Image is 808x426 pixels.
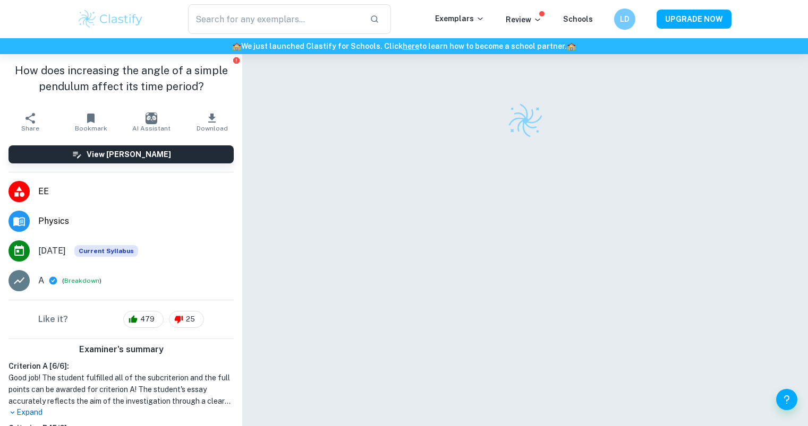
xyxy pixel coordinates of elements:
h6: We just launched Clastify for Schools. Click to learn how to become a school partner. [2,40,806,52]
h1: Good job! The student fulfilled all of the subcriterion and the full points can be awarded for cr... [8,372,234,407]
button: LD [614,8,635,30]
a: here [403,42,419,50]
p: Exemplars [435,13,484,24]
img: Clastify logo [507,102,544,139]
div: 479 [123,311,164,328]
span: ( ) [62,276,101,286]
img: AI Assistant [146,112,157,124]
span: [DATE] [38,245,66,257]
span: 25 [180,314,201,325]
button: Breakdown [64,276,99,285]
span: 🏫 [567,42,576,50]
span: Bookmark [75,125,107,132]
p: Expand [8,407,234,418]
div: 25 [169,311,204,328]
a: Schools [563,15,593,23]
span: Physics [38,215,234,228]
span: Share [21,125,39,132]
h1: How does increasing the angle of a simple pendulum affect its time period? [8,63,234,94]
span: 479 [134,314,160,325]
h6: View [PERSON_NAME] [87,149,171,160]
span: EE [38,185,234,198]
div: This exemplar is based on the current syllabus. Feel free to refer to it for inspiration/ideas wh... [74,245,138,257]
h6: LD [618,13,631,25]
p: A [38,274,44,287]
span: Current Syllabus [74,245,138,257]
img: Clastify logo [77,8,144,30]
button: AI Assistant [121,107,182,137]
span: Download [197,125,228,132]
button: Bookmark [61,107,121,137]
input: Search for any exemplars... [188,4,362,34]
h6: Like it? [38,313,68,326]
span: 🏫 [232,42,241,50]
button: Help and Feedback [776,389,797,410]
button: View [PERSON_NAME] [8,145,234,163]
button: Download [182,107,242,137]
button: Report issue [232,56,240,64]
span: AI Assistant [132,125,171,132]
h6: Examiner's summary [4,343,238,356]
p: Review [506,14,542,25]
button: UPGRADE NOW [657,10,732,29]
h6: Criterion A [ 6 / 6 ]: [8,360,234,372]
